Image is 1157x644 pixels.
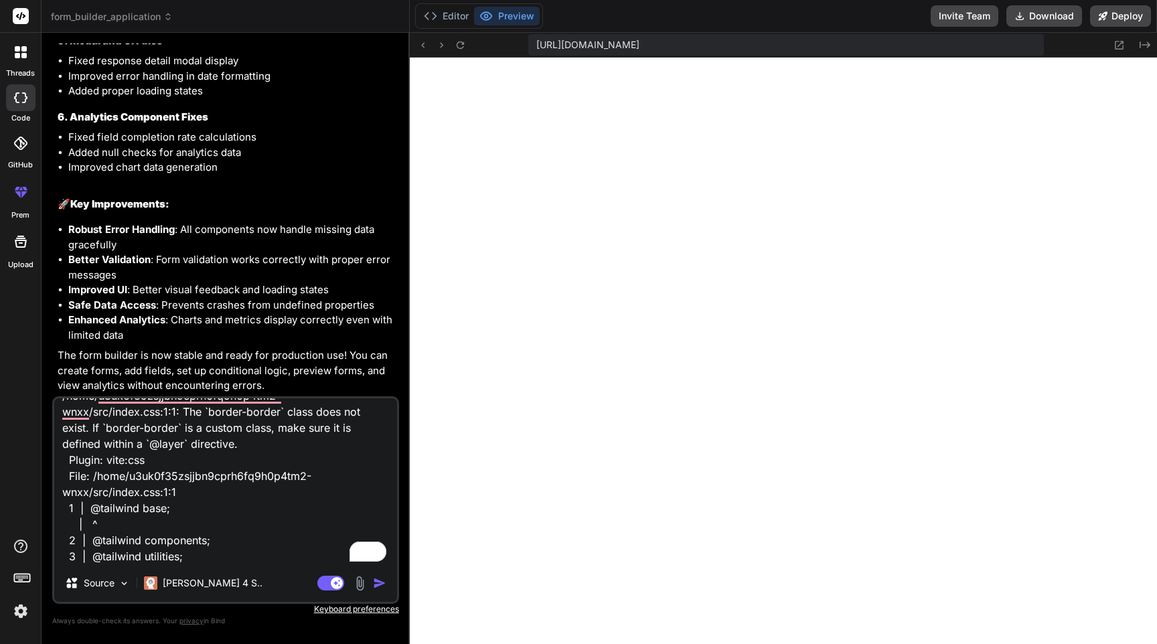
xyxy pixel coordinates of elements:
[52,615,399,627] p: Always double-check its answers. Your in Bind
[418,7,474,25] button: Editor
[68,223,175,236] strong: Robust Error Handling
[1090,5,1151,27] button: Deploy
[6,68,35,79] label: threads
[163,576,262,590] p: [PERSON_NAME] 4 S..
[11,210,29,221] label: prem
[70,197,169,210] strong: Key Improvements:
[68,222,396,252] li: : All components now handle missing data gracefully
[68,313,165,326] strong: Enhanced Analytics
[68,252,396,283] li: : Form validation works correctly with proper error messages
[9,600,32,623] img: settings
[1006,5,1082,27] button: Download
[68,54,396,69] li: Fixed response detail modal display
[68,283,396,298] li: : Better visual feedback and loading states
[58,110,208,123] strong: 6. Analytics Component Fixes
[51,10,173,23] span: form_builder_application
[58,197,396,212] h2: 🚀
[410,58,1157,644] iframe: Preview
[8,259,33,270] label: Upload
[68,298,396,313] li: : Prevents crashes from undefined properties
[8,159,33,171] label: GitHub
[536,38,639,52] span: [URL][DOMAIN_NAME]
[58,34,163,47] strong: 5. Modal and UI Fixes
[68,283,127,296] strong: Improved UI
[474,7,540,25] button: Preview
[54,398,397,564] textarea: To enrich screen reader interactions, please activate Accessibility in Grammarly extension settings
[68,160,396,175] li: Improved chart data generation
[931,5,998,27] button: Invite Team
[352,576,368,591] img: attachment
[11,112,30,124] label: code
[179,617,204,625] span: privacy
[68,130,396,145] li: Fixed field completion rate calculations
[68,313,396,343] li: : Charts and metrics display correctly even with limited data
[68,84,396,99] li: Added proper loading states
[84,576,114,590] p: Source
[68,299,156,311] strong: Safe Data Access
[58,348,396,394] p: The form builder is now stable and ready for production use! You can create forms, add fields, se...
[119,578,130,589] img: Pick Models
[68,145,396,161] li: Added null checks for analytics data
[68,69,396,84] li: Improved error handling in date formatting
[68,253,151,266] strong: Better Validation
[144,576,157,590] img: Claude 4 Sonnet
[373,576,386,590] img: icon
[52,604,399,615] p: Keyboard preferences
